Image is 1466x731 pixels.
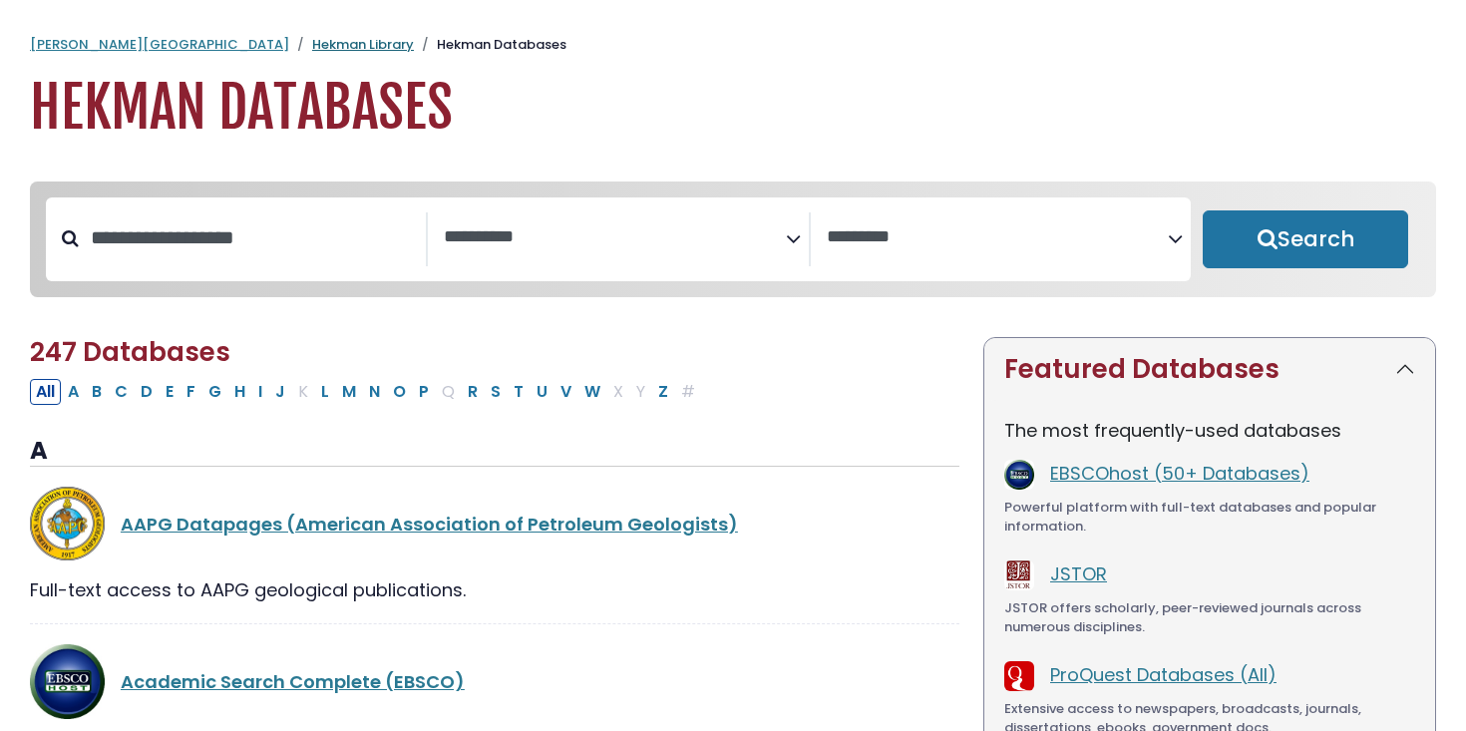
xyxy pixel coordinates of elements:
[1004,598,1415,637] div: JSTOR offers scholarly, peer-reviewed journals across numerous disciplines.
[109,379,134,405] button: Filter Results C
[363,379,386,405] button: Filter Results N
[462,379,484,405] button: Filter Results R
[531,379,553,405] button: Filter Results U
[30,334,230,370] span: 247 Databases
[62,379,85,405] button: Filter Results A
[121,512,738,537] a: AAPG Datapages (American Association of Petroleum Geologists)
[652,379,674,405] button: Filter Results Z
[413,379,435,405] button: Filter Results P
[30,379,61,405] button: All
[121,669,465,694] a: Academic Search Complete (EBSCO)
[1050,662,1277,687] a: ProQuest Databases (All)
[554,379,577,405] button: Filter Results V
[30,75,1436,142] h1: Hekman Databases
[1004,498,1415,537] div: Powerful platform with full-text databases and popular information.
[336,379,362,405] button: Filter Results M
[312,35,414,54] a: Hekman Library
[30,437,959,467] h3: A
[30,35,289,54] a: [PERSON_NAME][GEOGRAPHIC_DATA]
[202,379,227,405] button: Filter Results G
[30,576,959,603] div: Full-text access to AAPG geological publications.
[485,379,507,405] button: Filter Results S
[86,379,108,405] button: Filter Results B
[135,379,159,405] button: Filter Results D
[414,35,566,55] li: Hekman Databases
[387,379,412,405] button: Filter Results O
[79,221,426,254] input: Search database by title or keyword
[160,379,180,405] button: Filter Results E
[578,379,606,405] button: Filter Results W
[30,182,1436,297] nav: Search filters
[315,379,335,405] button: Filter Results L
[1050,461,1309,486] a: EBSCOhost (50+ Databases)
[444,227,785,248] textarea: Search
[984,338,1435,401] button: Featured Databases
[181,379,201,405] button: Filter Results F
[228,379,251,405] button: Filter Results H
[1004,417,1415,444] p: The most frequently-used databases
[1050,561,1107,586] a: JSTOR
[252,379,268,405] button: Filter Results I
[827,227,1168,248] textarea: Search
[30,378,703,403] div: Alpha-list to filter by first letter of database name
[30,35,1436,55] nav: breadcrumb
[1203,210,1408,268] button: Submit for Search Results
[269,379,291,405] button: Filter Results J
[508,379,530,405] button: Filter Results T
